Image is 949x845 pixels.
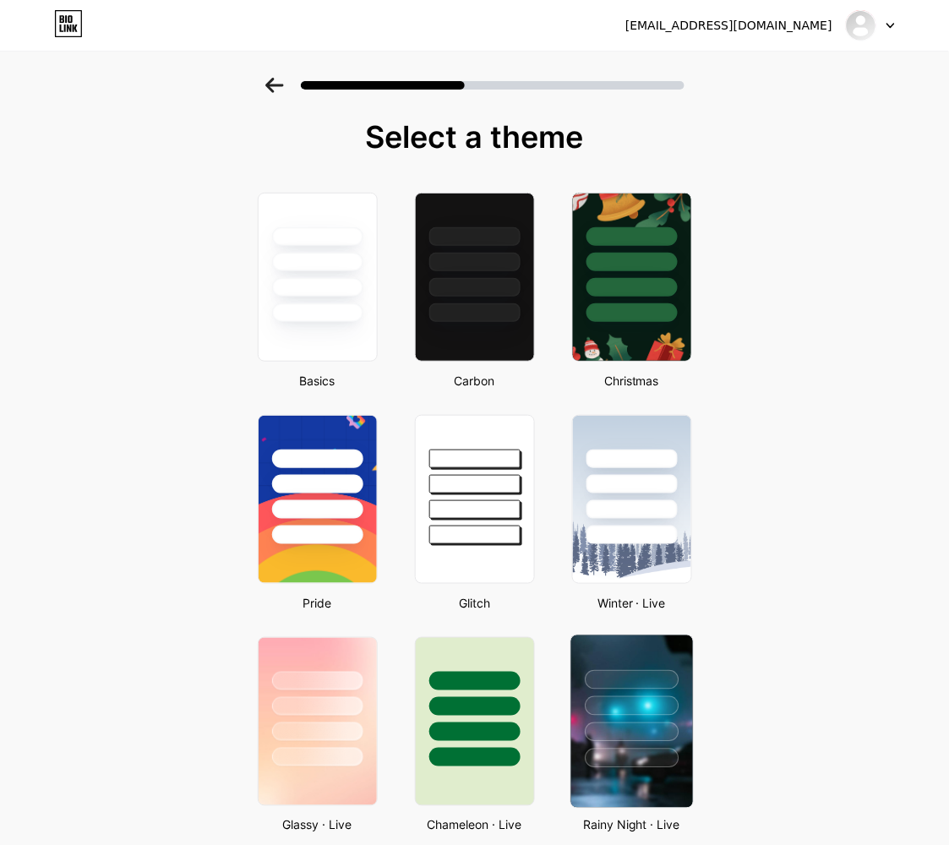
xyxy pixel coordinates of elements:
[410,594,540,612] div: Glitch
[251,120,699,154] div: Select a theme
[567,372,697,390] div: Christmas
[567,816,697,834] div: Rainy Night · Live
[570,635,692,808] img: rainy_night.jpg
[845,9,877,41] img: dwtgg88
[410,816,540,834] div: Chameleon · Live
[253,816,383,834] div: Glassy · Live
[567,594,697,612] div: Winter · Live
[253,372,383,390] div: Basics
[625,17,832,35] div: [EMAIL_ADDRESS][DOMAIN_NAME]
[410,372,540,390] div: Carbon
[253,594,383,612] div: Pride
